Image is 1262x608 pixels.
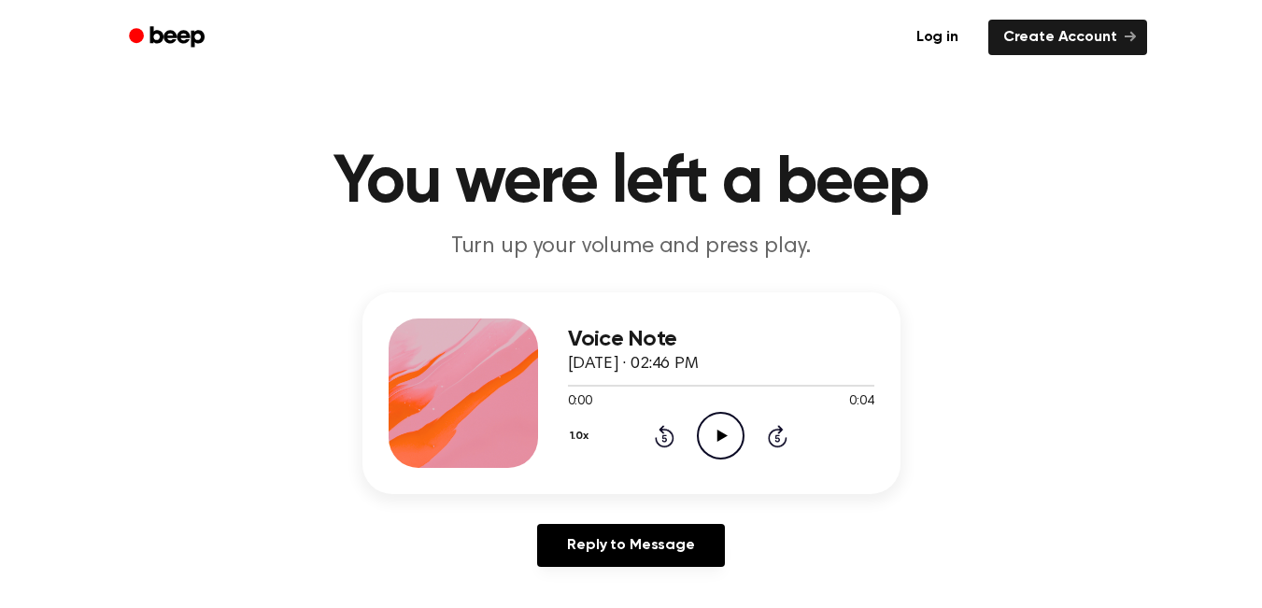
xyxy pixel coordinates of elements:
span: [DATE] · 02:46 PM [568,356,699,373]
p: Turn up your volume and press play. [273,232,990,262]
a: Log in [898,16,977,59]
a: Reply to Message [537,524,724,567]
a: Create Account [988,20,1147,55]
h1: You were left a beep [153,149,1110,217]
span: 0:04 [849,392,873,412]
h3: Voice Note [568,327,874,352]
a: Beep [116,20,221,56]
span: 0:00 [568,392,592,412]
button: 1.0x [568,420,596,452]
